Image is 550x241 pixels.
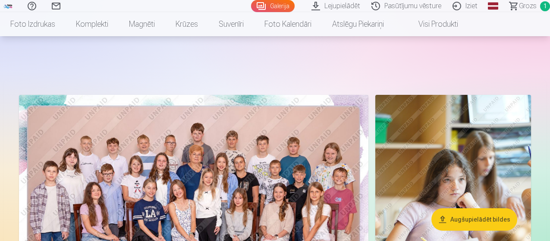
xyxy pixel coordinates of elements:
[431,208,517,231] button: Augšupielādēt bildes
[119,12,165,36] a: Magnēti
[322,12,394,36] a: Atslēgu piekariņi
[254,12,322,36] a: Foto kalendāri
[165,12,208,36] a: Krūzes
[66,12,119,36] a: Komplekti
[3,3,13,9] img: /fa1
[208,12,254,36] a: Suvenīri
[540,1,550,11] span: 1
[394,12,468,36] a: Visi produkti
[519,1,537,11] span: Grozs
